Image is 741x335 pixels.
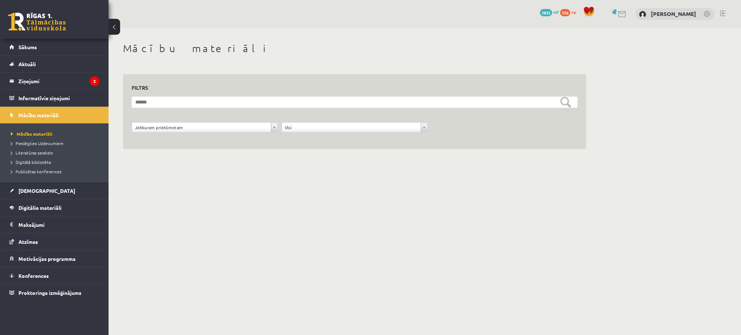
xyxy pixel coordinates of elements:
span: Mācību materiāli [11,131,52,137]
a: Proktoringa izmēģinājums [9,284,99,301]
span: Atzīmes [18,238,38,245]
legend: Ziņojumi [18,73,99,89]
a: Digitālā bibliotēka [11,159,101,165]
a: Maksājumi [9,216,99,233]
a: Aktuāli [9,56,99,72]
span: Publicētas konferences [11,169,62,174]
legend: Maksājumi [18,216,99,233]
a: Publicētas konferences [11,168,101,175]
i: 2 [90,76,99,86]
a: [DEMOGRAPHIC_DATA] [9,182,99,199]
a: Atzīmes [9,233,99,250]
span: Digitālā bibliotēka [11,159,51,165]
a: Sākums [9,39,99,55]
span: [DEMOGRAPHIC_DATA] [18,187,75,194]
span: Motivācijas programma [18,255,76,262]
h3: Filtrs [132,83,569,93]
span: Aktuāli [18,61,36,67]
span: 1835 [540,9,552,16]
span: Sākums [18,44,37,50]
a: Ziņojumi2 [9,73,99,89]
h1: Mācību materiāli [123,42,586,55]
a: Rīgas 1. Tālmācības vidusskola [8,13,66,31]
a: Mācību materiāli [11,131,101,137]
span: Visi [285,123,418,132]
a: Literatūras saraksts [11,149,101,156]
img: Laura Pence [639,11,646,18]
a: Digitālie materiāli [9,199,99,216]
span: Digitālie materiāli [18,204,62,211]
span: Mācību materiāli [18,112,59,118]
a: Informatīvie ziņojumi [9,90,99,106]
span: Konferences [18,272,49,279]
span: 556 [560,9,570,16]
a: Motivācijas programma [9,250,99,267]
a: 556 xp [560,9,580,15]
a: Jebkuram priekšmetam [132,123,278,132]
a: [PERSON_NAME] [651,10,696,17]
a: Konferences [9,267,99,284]
span: Proktoringa izmēģinājums [18,289,81,296]
span: Literatūras saraksts [11,150,53,156]
a: 1835 mP [540,9,559,15]
span: Jebkuram priekšmetam [135,123,268,132]
span: xp [571,9,576,15]
legend: Informatīvie ziņojumi [18,90,99,106]
a: Pieslēgties Uzdevumiem [11,140,101,147]
span: Pieslēgties Uzdevumiem [11,140,63,146]
a: Mācību materiāli [9,107,99,123]
a: Visi [282,123,427,132]
span: mP [553,9,559,15]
